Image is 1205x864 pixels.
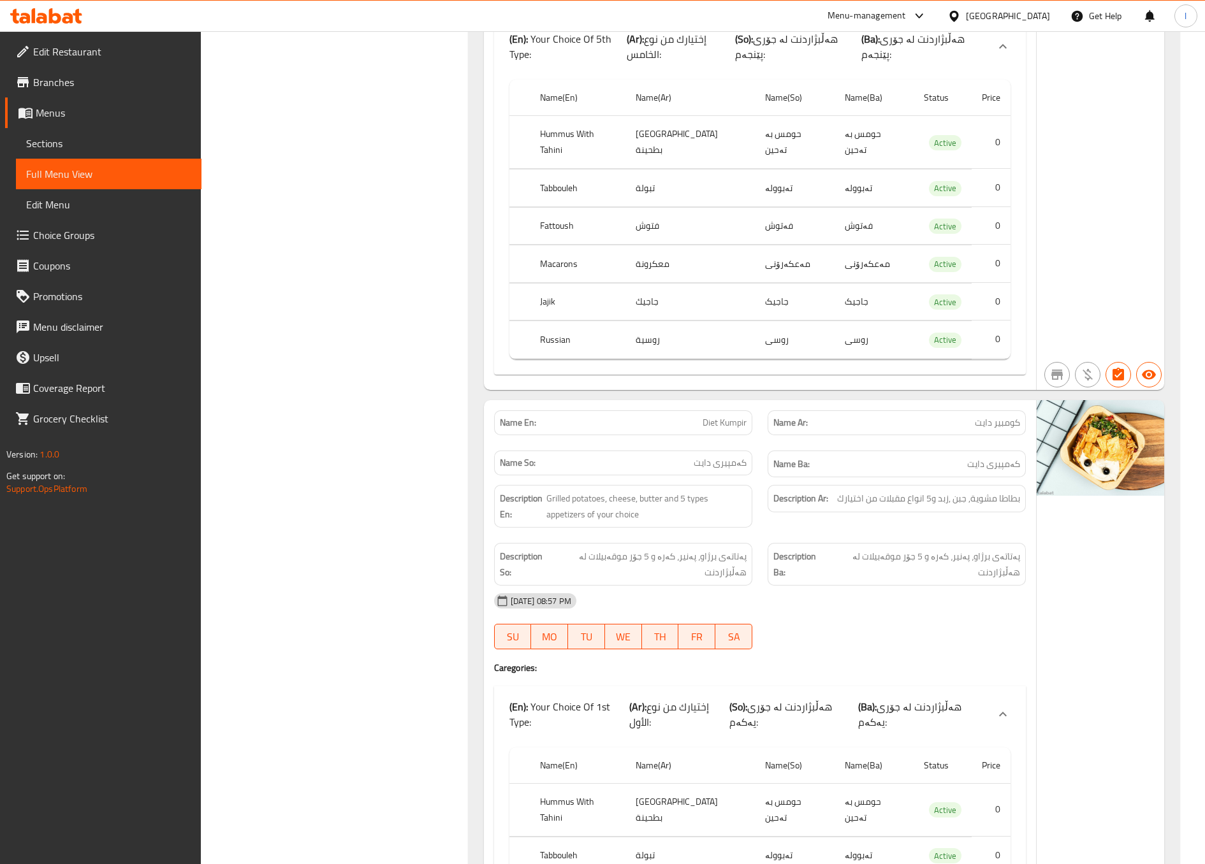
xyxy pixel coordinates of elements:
div: Active [929,257,961,272]
span: Grocery Checklist [33,411,191,426]
td: روسی [835,321,914,359]
p: Your Choice Of 1st Type: [509,699,630,730]
a: Coverage Report [5,373,201,403]
td: حومس بە تەحین [755,783,834,836]
span: Grilled potatoes, cheese, butter and 5 types appetizers of your choice [546,491,747,522]
th: Macarons [530,245,626,283]
div: (En): Your Choice Of 1st Type:(Ar):إختيارك من نوع الأول:(So):هەڵبژاردنت لە جۆری یەکەم:(Ba):هەڵبژا... [494,686,1026,742]
span: Edit Menu [26,197,191,212]
span: Edit Restaurant [33,44,191,59]
div: Active [929,135,961,150]
th: Hummus With Tahini [530,116,626,169]
button: WE [605,624,642,649]
td: 0 [972,207,1011,245]
b: (So): [735,29,753,48]
a: Promotions [5,281,201,312]
a: Upsell [5,342,201,373]
th: Name(Ba) [835,747,914,784]
button: SU [494,624,532,649]
a: Menus [5,97,201,128]
strong: Description So: [500,549,551,580]
span: l [1185,9,1187,23]
td: فتوش [625,207,755,245]
th: Name(En) [530,80,626,116]
span: هەڵبژاردنت لە جۆری یەکەم: [729,697,832,731]
button: MO [531,624,568,649]
div: Active [929,333,961,348]
td: روسی [755,321,834,359]
td: 0 [972,321,1011,359]
th: Jajik [530,283,626,320]
span: Active [929,136,961,150]
button: TH [642,624,679,649]
b: (Ba): [861,29,880,48]
button: TU [568,624,605,649]
td: 0 [972,783,1011,836]
span: Active [929,181,961,196]
div: Active [929,848,961,863]
strong: Name Ba: [773,456,810,472]
a: Support.OpsPlatform [6,480,87,497]
th: Fattoush [530,207,626,245]
td: 0 [972,116,1011,169]
strong: Description En: [500,491,544,522]
img: %D9%83%D9%88%D9%85%D8%A8%D9%8A%D8%B1_%D8%AF%D8%A7%D9%8A%D8%AA638929627515954198.jpg [1037,400,1164,496]
span: کەمپیری دایت [967,456,1020,472]
span: SA [720,628,747,646]
table: choices table [509,80,1011,359]
div: Active [929,294,961,310]
a: Edit Menu [16,189,201,220]
th: Name(Ba) [835,80,914,116]
span: TH [647,628,674,646]
td: روسية [625,321,755,359]
div: Active [929,219,961,234]
div: (En): Your Choice Of 5th Type:(Ar):إختيارك من نوع الخامس:(So):هەڵبژاردنت لە جۆری پێنجەم:(Ba):هەڵب... [494,18,1026,75]
button: Not branch specific item [1044,362,1070,387]
td: تەبوولە [835,169,914,207]
td: مەعکەرۆنی [755,245,834,283]
span: إختيارك من نوع الخامس: [627,29,706,64]
td: حومس بە تەحین [755,116,834,169]
td: 0 [972,245,1011,283]
button: SA [715,624,752,649]
th: Name(So) [755,747,834,784]
td: جاجیک [755,283,834,320]
span: كومبير دايت [975,416,1020,429]
span: هەڵبژاردنت لە جۆری پێنجەم: [861,29,965,64]
td: معكرونة [625,245,755,283]
td: حومس بە تەحین [835,116,914,169]
th: Name(En) [530,747,626,784]
button: FR [678,624,715,649]
span: MO [536,628,563,646]
span: Version: [6,446,38,463]
strong: Description Ba: [773,549,825,580]
td: [GEOGRAPHIC_DATA] بطحينة [625,116,755,169]
th: Russian [530,321,626,359]
span: Menus [36,105,191,120]
td: 0 [972,283,1011,320]
span: Full Menu View [26,166,191,182]
span: Sections [26,136,191,151]
button: Purchased item [1075,362,1100,387]
td: مەعکەرۆنی [835,245,914,283]
td: تەبوولە [755,169,834,207]
a: Edit Restaurant [5,36,201,67]
span: 1.0.0 [40,446,59,463]
th: Name(Ar) [625,747,755,784]
td: 0 [972,169,1011,207]
p: Your Choice Of 5th Type: [509,31,627,62]
b: (Ba): [858,697,877,716]
span: Menu disclaimer [33,319,191,335]
th: Tabbouleh [530,169,626,207]
strong: Name So: [500,456,536,470]
span: SU [500,628,527,646]
td: [GEOGRAPHIC_DATA] بطحينة [625,783,755,836]
strong: Name En: [500,416,536,429]
span: TU [573,628,600,646]
a: Sections [16,128,201,159]
span: Active [929,803,961,817]
span: Branches [33,75,191,90]
span: هەڵبژاردنت لە جۆری یەکەم: [858,697,961,731]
